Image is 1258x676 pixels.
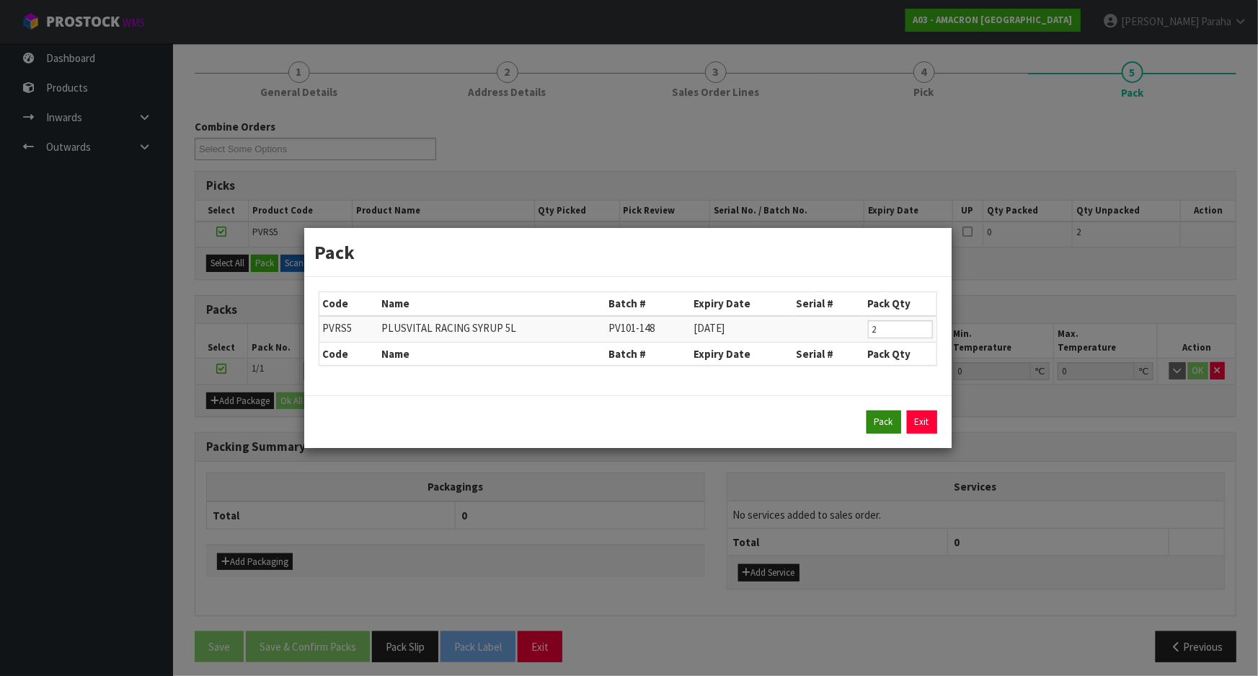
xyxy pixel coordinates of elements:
[381,321,516,335] span: PLUSVITAL RACING SYRUP 5L
[792,292,864,315] th: Serial #
[605,292,690,315] th: Batch #
[792,342,864,365] th: Serial #
[694,321,725,335] span: [DATE]
[323,321,353,335] span: PVRS5
[608,321,655,335] span: PV101-148
[907,411,937,434] a: Exit
[378,292,605,315] th: Name
[319,292,378,315] th: Code
[864,342,936,365] th: Pack Qty
[315,239,941,265] h3: Pack
[867,411,901,434] button: Pack
[690,292,792,315] th: Expiry Date
[864,292,936,315] th: Pack Qty
[690,342,792,365] th: Expiry Date
[319,342,378,365] th: Code
[605,342,690,365] th: Batch #
[378,342,605,365] th: Name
